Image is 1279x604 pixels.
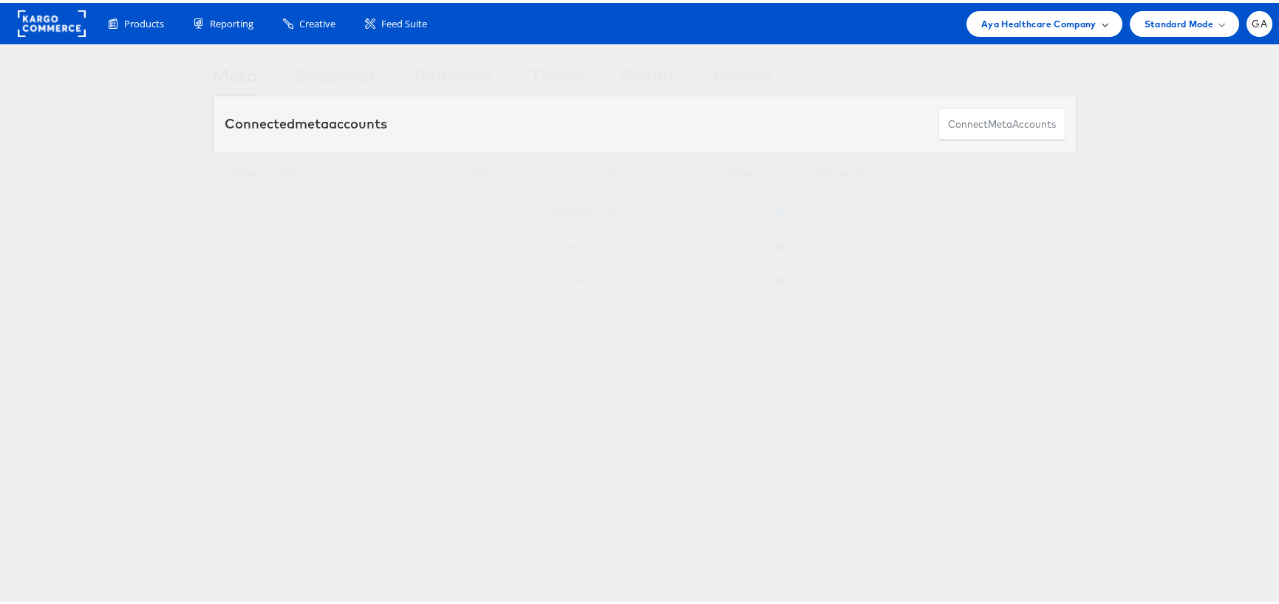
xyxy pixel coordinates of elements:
[620,60,675,93] div: Reddit
[429,260,501,295] td: USD
[817,237,898,248] a: Business Manager
[213,60,258,93] div: Meta
[225,111,387,131] div: Connected accounts
[627,260,765,295] td: America/Los_Angeles
[817,203,898,214] a: Business Manager
[279,237,338,248] a: Aya Healthcare
[712,60,772,93] div: Google
[214,149,272,191] th: Status
[501,191,627,226] td: 856403635704339
[429,149,501,191] th: Currency
[501,226,627,261] td: 10202468347842424
[387,202,422,215] a: (rename)
[429,191,501,226] td: USD
[627,226,765,261] td: America/Los_Angeles
[387,237,422,250] a: (rename)
[295,60,378,93] div: Snapchat
[949,203,1017,214] a: Graph Explorer
[1252,16,1267,26] span: GA
[210,14,253,28] span: Reporting
[387,271,422,284] a: (rename)
[124,14,164,28] span: Products
[981,13,1096,29] span: Aya Healthcare Company
[949,272,1017,283] a: Graph Explorer
[295,112,329,129] span: meta
[279,271,344,282] a: [PERSON_NAME]
[415,60,493,93] div: Pinterest
[627,191,765,226] td: America/Los_Angeles
[817,272,898,283] a: Business Manager
[627,149,765,191] th: Timezone
[501,260,627,295] td: 741301447220110
[429,226,501,261] td: USD
[938,105,1065,138] button: ConnectmetaAccounts
[271,149,429,191] th: Name
[949,237,1017,248] a: Graph Explorer
[1145,13,1213,29] span: Standard Mode
[501,149,627,191] th: ID
[279,202,335,213] a: Aya Education
[530,60,583,93] div: Tiktok
[213,42,258,60] div: Showing
[381,14,427,28] span: Feed Suite
[988,114,1012,128] span: meta
[299,14,335,28] span: Creative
